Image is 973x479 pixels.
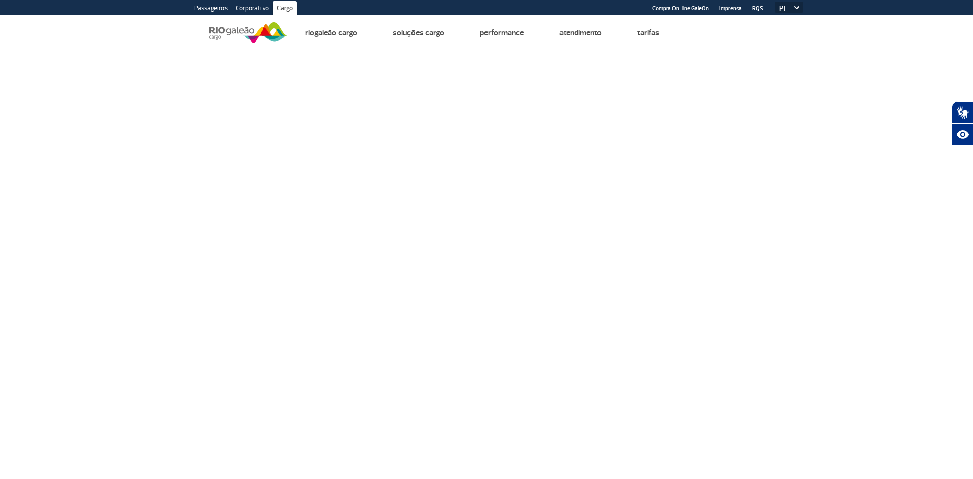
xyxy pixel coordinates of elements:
[232,1,273,17] a: Corporativo
[393,28,444,38] a: Soluções Cargo
[752,5,763,12] a: RQS
[719,5,742,12] a: Imprensa
[637,28,659,38] a: Tarifas
[952,124,973,146] button: Abrir recursos assistivos.
[273,1,297,17] a: Cargo
[952,101,973,124] button: Abrir tradutor de língua de sinais.
[559,28,602,38] a: Atendimento
[305,28,357,38] a: Riogaleão Cargo
[190,1,232,17] a: Passageiros
[952,101,973,146] div: Plugin de acessibilidade da Hand Talk.
[652,5,709,12] a: Compra On-line GaleOn
[480,28,524,38] a: Performance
